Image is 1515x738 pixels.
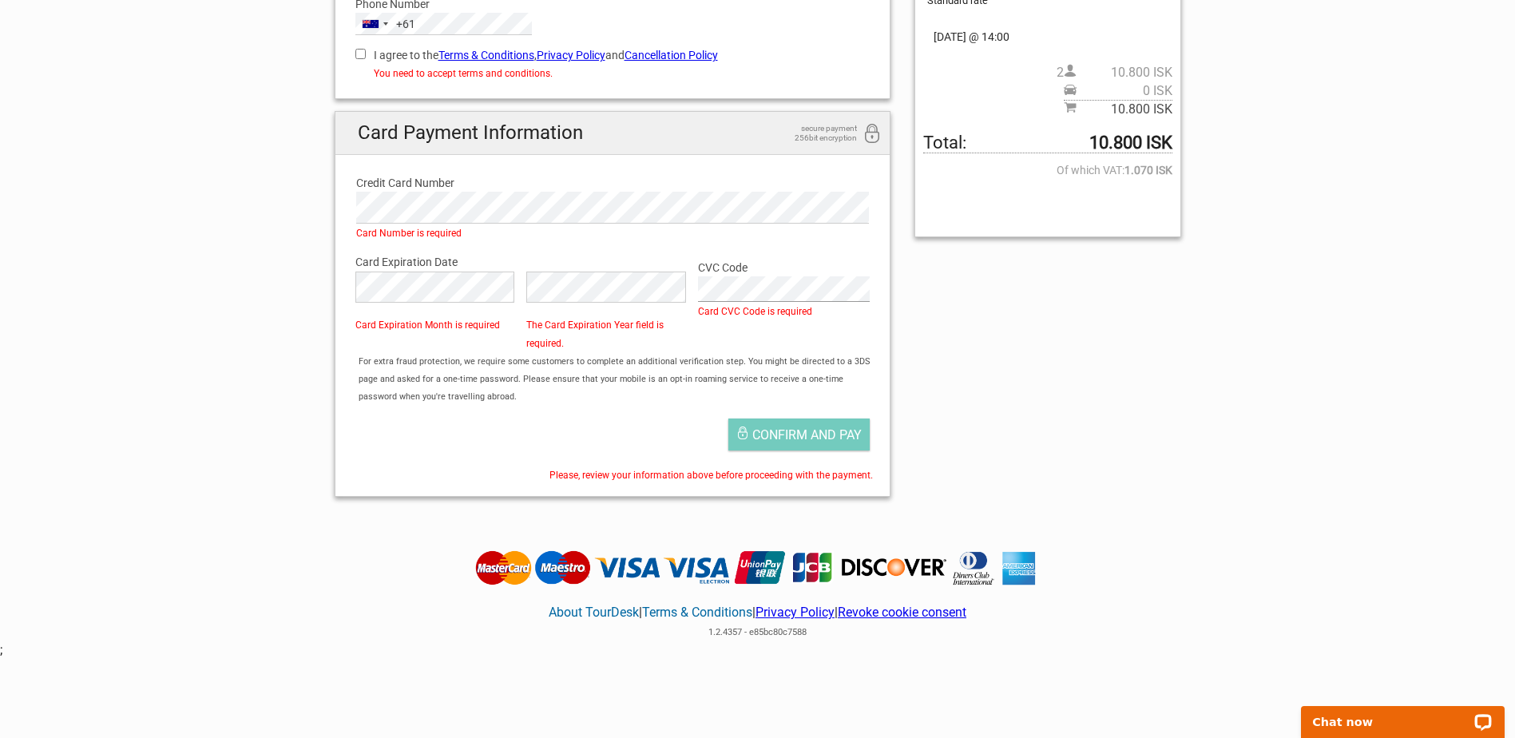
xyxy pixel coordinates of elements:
span: Total to be paid [923,134,1172,153]
div: Please, review your information above before proceeding with the payment. [343,466,882,484]
label: I agree to the , and [355,46,871,64]
label: Card Expiration Date [355,253,871,271]
span: Card CVC Code is required [698,306,812,317]
a: About TourDesk [549,605,639,620]
strong: 1.070 ISK [1124,161,1172,179]
span: secure payment 256bit encryption [777,124,857,143]
a: Cancellation Policy [625,49,718,61]
span: 0 ISK [1077,82,1172,100]
a: Privacy Policy [537,49,605,61]
span: Confirm and pay [752,427,862,442]
span: [DATE] @ 14:00 [923,28,1172,46]
span: Card Expiration Month is required [355,319,500,331]
div: For extra fraud protection, we require some customers to complete an additional verification step... [351,353,890,407]
span: Subtotal [1064,100,1172,118]
img: Tourdesk accepts [471,550,1044,586]
span: Of which VAT: [923,161,1172,179]
i: 256bit encryption [863,124,882,145]
span: Card Number is required [356,228,462,239]
button: Selected country [356,14,415,34]
span: 10.800 ISK [1077,101,1172,118]
strong: 10.800 ISK [1089,134,1172,152]
div: You need to accept terms and conditions. [355,65,871,82]
label: Credit Card Number [356,174,870,192]
span: 10.800 ISK [1077,64,1172,81]
div: +61 [396,15,415,33]
label: CVC Code [698,259,870,276]
a: Terms & Conditions [642,605,752,620]
iframe: LiveChat chat widget [1291,688,1515,738]
a: Revoke cookie consent [838,605,966,620]
h2: Card Payment Information [335,112,890,154]
span: 1.2.4357 - e85bc80c7588 [708,627,807,637]
div: | | | [471,586,1044,641]
span: 2 person(s) [1057,64,1172,81]
span: The Card Expiration Year field is required. [526,319,664,349]
a: Terms & Conditions [438,49,534,61]
a: Privacy Policy [756,605,835,620]
button: Confirm and pay [728,419,870,450]
span: Pickup price [1064,82,1172,100]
